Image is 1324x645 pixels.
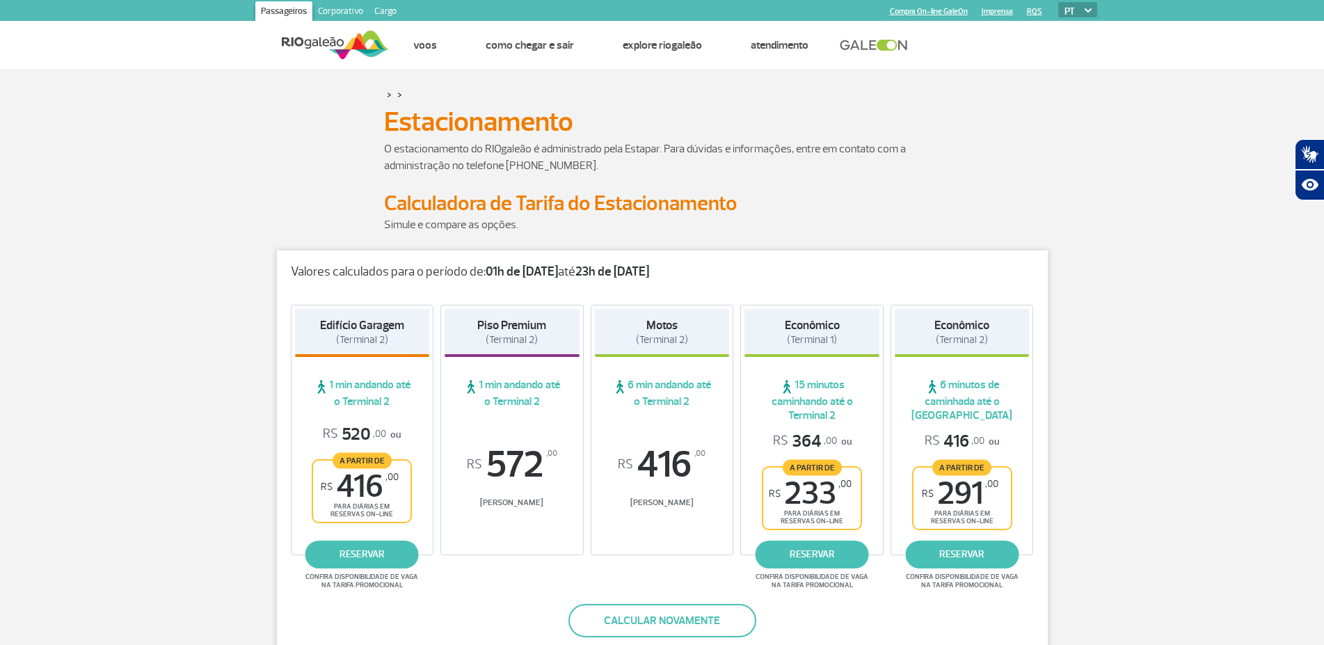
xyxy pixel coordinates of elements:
div: Plugin de acessibilidade da Hand Talk. [1295,139,1324,200]
strong: 01h de [DATE] [486,264,558,280]
h1: Estacionamento [384,110,941,134]
sup: ,00 [838,478,852,490]
a: Compra On-line GaleOn [890,7,968,16]
sup: ,00 [694,446,705,461]
p: Simule e compare as opções. [384,216,941,233]
a: reservar [756,541,869,568]
button: Abrir tradutor de língua de sinais. [1295,139,1324,170]
p: ou [323,424,401,445]
strong: Econômico [934,318,989,333]
span: 416 [595,446,730,484]
strong: Edifício Garagem [320,318,404,333]
strong: Motos [646,318,678,333]
a: > [387,86,392,102]
span: 572 [445,446,580,484]
span: (Terminal 1) [787,333,837,347]
span: para diárias em reservas on-line [775,509,849,525]
span: para diárias em reservas on-line [925,509,999,525]
span: Confira disponibilidade de vaga na tarifa promocional [904,573,1021,589]
span: (Terminal 2) [636,333,688,347]
span: (Terminal 2) [486,333,538,347]
span: 416 [321,471,399,502]
sup: R$ [321,481,333,493]
sup: R$ [922,488,934,500]
span: 1 min andando até o Terminal 2 [445,378,580,408]
sup: ,00 [985,478,998,490]
a: Passageiros [255,1,312,24]
p: Valores calculados para o período de: até [291,264,1034,280]
button: Abrir recursos assistivos. [1295,170,1324,200]
span: 6 min andando até o Terminal 2 [595,378,730,408]
p: O estacionamento do RIOgaleão é administrado pela Estapar. Para dúvidas e informações, entre em c... [384,141,941,174]
a: RQS [1027,7,1042,16]
strong: 23h de [DATE] [575,264,649,280]
span: A partir de [333,452,392,468]
span: 1 min andando até o Terminal 2 [295,378,430,408]
span: 364 [773,431,837,452]
span: A partir de [932,459,991,475]
span: 520 [323,424,386,445]
span: (Terminal 2) [336,333,388,347]
a: Voos [413,38,437,52]
span: [PERSON_NAME] [595,497,730,508]
a: Imprensa [982,7,1013,16]
sup: R$ [618,457,633,472]
span: 233 [769,478,852,509]
button: Calcular novamente [568,604,756,637]
span: 416 [925,431,984,452]
a: Como chegar e sair [486,38,574,52]
strong: Piso Premium [477,318,546,333]
span: 291 [922,478,998,509]
a: Explore RIOgaleão [623,38,702,52]
sup: ,00 [546,446,557,461]
a: reservar [305,541,419,568]
span: Confira disponibilidade de vaga na tarifa promocional [753,573,870,589]
span: 15 minutos caminhando até o Terminal 2 [744,378,879,422]
p: ou [925,431,999,452]
p: ou [773,431,852,452]
span: Confira disponibilidade de vaga na tarifa promocional [303,573,420,589]
strong: Econômico [785,318,840,333]
a: Corporativo [312,1,369,24]
span: 6 minutos de caminhada até o [GEOGRAPHIC_DATA] [895,378,1030,422]
a: > [397,86,402,102]
sup: ,00 [385,471,399,483]
sup: R$ [467,457,482,472]
span: A partir de [783,459,842,475]
sup: R$ [769,488,781,500]
span: para diárias em reservas on-line [325,502,399,518]
a: Cargo [369,1,402,24]
span: (Terminal 2) [936,333,988,347]
span: [PERSON_NAME] [445,497,580,508]
a: Atendimento [751,38,808,52]
h2: Calculadora de Tarifa do Estacionamento [384,191,941,216]
a: reservar [905,541,1019,568]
